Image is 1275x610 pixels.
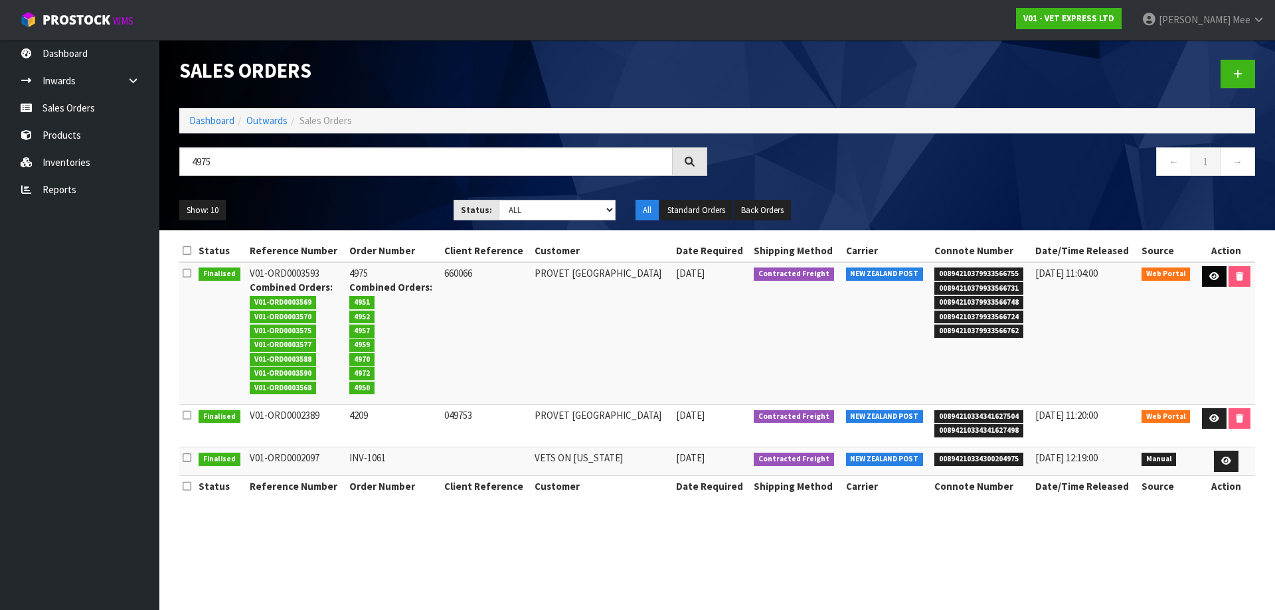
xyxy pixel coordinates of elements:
[299,114,352,127] span: Sales Orders
[660,200,732,221] button: Standard Orders
[636,200,659,221] button: All
[843,476,932,497] th: Carrier
[1032,476,1138,497] th: Date/Time Released
[676,409,705,421] span: [DATE]
[195,476,246,497] th: Status
[1035,451,1098,464] span: [DATE] 12:19:00
[349,339,375,352] span: 4959
[349,325,375,338] span: 4957
[250,296,316,309] span: V01-ORD0003569
[934,311,1023,324] span: 00894210379933566724
[1156,147,1191,176] a: ←
[531,476,673,497] th: Customer
[1138,240,1197,262] th: Source
[349,367,375,380] span: 4972
[846,267,924,281] span: NEW ZEALAND POST
[531,404,673,447] td: PROVET [GEOGRAPHIC_DATA]
[1035,409,1098,421] span: [DATE] 11:20:00
[531,447,673,476] td: VETS ON [US_STATE]
[461,204,492,216] strong: Status:
[934,267,1023,281] span: 00894210379933566755
[1023,13,1114,24] strong: V01 - VET EXPRESS LTD
[1197,476,1255,497] th: Action
[189,114,234,127] a: Dashboard
[349,353,375,366] span: 4970
[727,147,1255,180] nav: Page navigation
[20,11,37,28] img: cube-alt.png
[1142,410,1191,423] span: Web Portal
[250,281,333,293] strong: Combined Orders:
[250,382,316,395] span: V01-ORD0003568
[1159,13,1231,26] span: [PERSON_NAME]
[531,240,673,262] th: Customer
[441,240,531,262] th: Client Reference
[199,453,240,466] span: Finalised
[1032,240,1138,262] th: Date/Time Released
[250,325,316,338] span: V01-ORD0003575
[441,476,531,497] th: Client Reference
[349,281,432,293] strong: Combined Orders:
[934,325,1023,338] span: 00894210379933566762
[1197,240,1255,262] th: Action
[179,60,707,82] h1: Sales Orders
[754,453,834,466] span: Contracted Freight
[346,404,441,447] td: 4209
[346,447,441,476] td: INV-1061
[676,451,705,464] span: [DATE]
[934,296,1023,309] span: 00894210379933566748
[346,262,441,405] td: 4975
[843,240,932,262] th: Carrier
[349,382,375,395] span: 4950
[754,410,834,423] span: Contracted Freight
[1142,453,1177,466] span: Manual
[250,311,316,324] span: V01-ORD0003570
[246,404,346,447] td: V01-ORD0002389
[441,404,531,447] td: 049753
[179,147,673,176] input: Search sales orders
[246,240,346,262] th: Reference Number
[441,262,531,405] td: 660066
[931,476,1032,497] th: Connote Number
[250,339,316,352] span: V01-ORD0003577
[346,240,441,262] th: Order Number
[246,114,288,127] a: Outwards
[246,476,346,497] th: Reference Number
[754,267,834,281] span: Contracted Freight
[1232,13,1250,26] span: Mee
[531,262,673,405] td: PROVET [GEOGRAPHIC_DATA]
[250,353,316,366] span: V01-ORD0003588
[676,267,705,279] span: [DATE]
[750,476,842,497] th: Shipping Method
[750,240,842,262] th: Shipping Method
[346,476,441,497] th: Order Number
[846,410,924,423] span: NEW ZEALAND POST
[934,453,1023,466] span: 00894210334300204975
[250,367,316,380] span: V01-ORD0003590
[846,453,924,466] span: NEW ZEALAND POST
[1220,147,1255,176] a: →
[734,200,791,221] button: Back Orders
[1035,267,1098,279] span: [DATE] 11:04:00
[934,282,1023,295] span: 00894210379933566731
[349,311,375,324] span: 4952
[113,15,133,27] small: WMS
[349,296,375,309] span: 4951
[199,267,240,281] span: Finalised
[673,476,750,497] th: Date Required
[246,262,346,405] td: V01-ORD0003593
[1142,267,1191,281] span: Web Portal
[673,240,750,262] th: Date Required
[934,410,1023,423] span: 00894210334341627504
[1191,147,1221,176] a: 1
[934,424,1023,437] span: 00894210334341627498
[199,410,240,423] span: Finalised
[931,240,1032,262] th: Connote Number
[179,200,226,221] button: Show: 10
[195,240,246,262] th: Status
[1138,476,1197,497] th: Source
[246,447,346,476] td: V01-ORD0002097
[42,11,110,29] span: ProStock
